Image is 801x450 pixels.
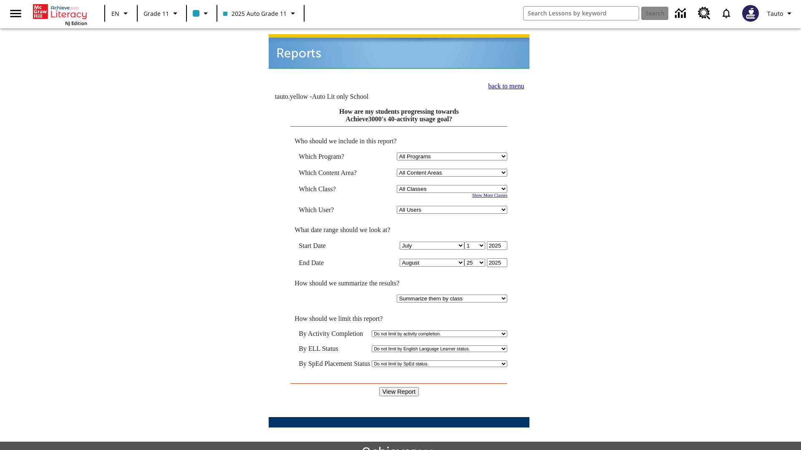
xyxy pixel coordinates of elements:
[299,241,369,250] td: Start Date
[767,9,783,18] span: Tauto
[715,2,737,24] a: Notifications
[299,345,370,352] td: By ELL Status
[764,6,798,21] button: Profile/Settings
[65,20,87,26] span: NJ Edition
[140,6,184,21] button: Grade: Grade 11, Select a grade
[488,82,524,90] a: back to menu
[275,93,428,100] td: tauto.yellow -
[299,360,370,367] td: By SpEd Placement Status
[299,185,369,193] td: Which Class?
[269,34,529,69] img: header
[737,2,764,24] button: Select a new avatar
[299,330,370,337] td: By Activity Completion
[742,5,759,22] img: Avatar
[299,169,357,176] nobr: Which Content Area?
[144,9,169,18] span: Grade 11
[379,387,419,396] input: View Report
[290,137,507,145] td: Who should we include in this report?
[299,152,369,160] td: Which Program?
[189,6,214,21] button: Class color is light blue. Change class color
[108,6,134,21] button: Language: EN, Select a language
[339,108,459,122] a: How are my students progressing towards Achieve3000's 40-activity usage goal?
[3,1,28,26] button: Open side menu
[472,193,508,197] a: Show More Classes
[290,226,507,234] td: What date range should we look at?
[111,9,119,18] span: EN
[299,206,369,214] td: Which User?
[299,258,369,267] td: End Date
[290,315,507,322] td: How should we limit this report?
[524,7,639,20] input: search field
[290,280,507,287] td: How should we summarize the results?
[220,6,301,21] button: Class: 2025 Auto Grade 11, Select your class
[312,93,369,100] nobr: Auto Lit only School
[693,2,715,25] a: Resource Center, Will open in new tab
[33,2,87,26] div: Home
[223,9,287,18] span: 2025 Auto Grade 11
[670,2,693,25] a: Data Center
